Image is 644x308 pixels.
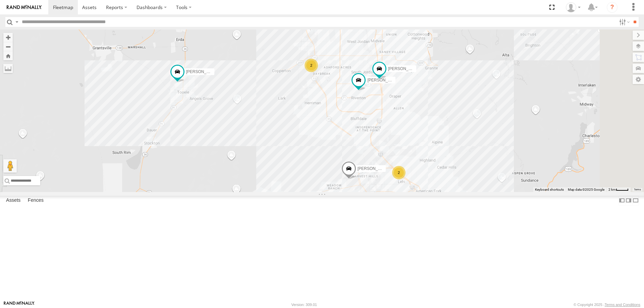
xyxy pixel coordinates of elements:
[3,51,13,60] button: Zoom Home
[24,196,47,205] label: Fences
[535,187,564,192] button: Keyboard shortcuts
[3,159,17,173] button: Drag Pegman onto the map to open Street View
[3,33,13,42] button: Zoom in
[574,303,640,307] div: © Copyright 2025 -
[392,166,406,179] div: 2
[634,188,641,191] a: Terms (opens in new tab)
[632,196,639,205] label: Hide Summary Table
[606,187,631,192] button: Map Scale: 2 km per 34 pixels
[305,59,318,72] div: 2
[607,2,618,13] i: ?
[3,42,13,51] button: Zoom out
[14,17,19,27] label: Search Query
[388,66,444,71] span: [PERSON_NAME] 2014 Chevy
[605,303,640,307] a: Terms and Conditions
[3,196,24,205] label: Assets
[3,64,13,73] label: Measure
[568,188,604,191] span: Map data ©2025 Google
[186,69,252,74] span: [PERSON_NAME] 2016 Chevy 3500
[291,303,317,307] div: Version: 309.01
[616,17,631,27] label: Search Filter Options
[358,166,420,171] span: [PERSON_NAME] 2017 E350 GT1
[608,188,616,191] span: 2 km
[367,78,422,82] span: [PERSON_NAME]- 2022 F150
[625,196,632,205] label: Dock Summary Table to the Right
[4,301,35,308] a: Visit our Website
[619,196,625,205] label: Dock Summary Table to the Left
[633,75,644,84] label: Map Settings
[563,2,583,12] div: Allen Bauer
[7,5,42,10] img: rand-logo.svg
